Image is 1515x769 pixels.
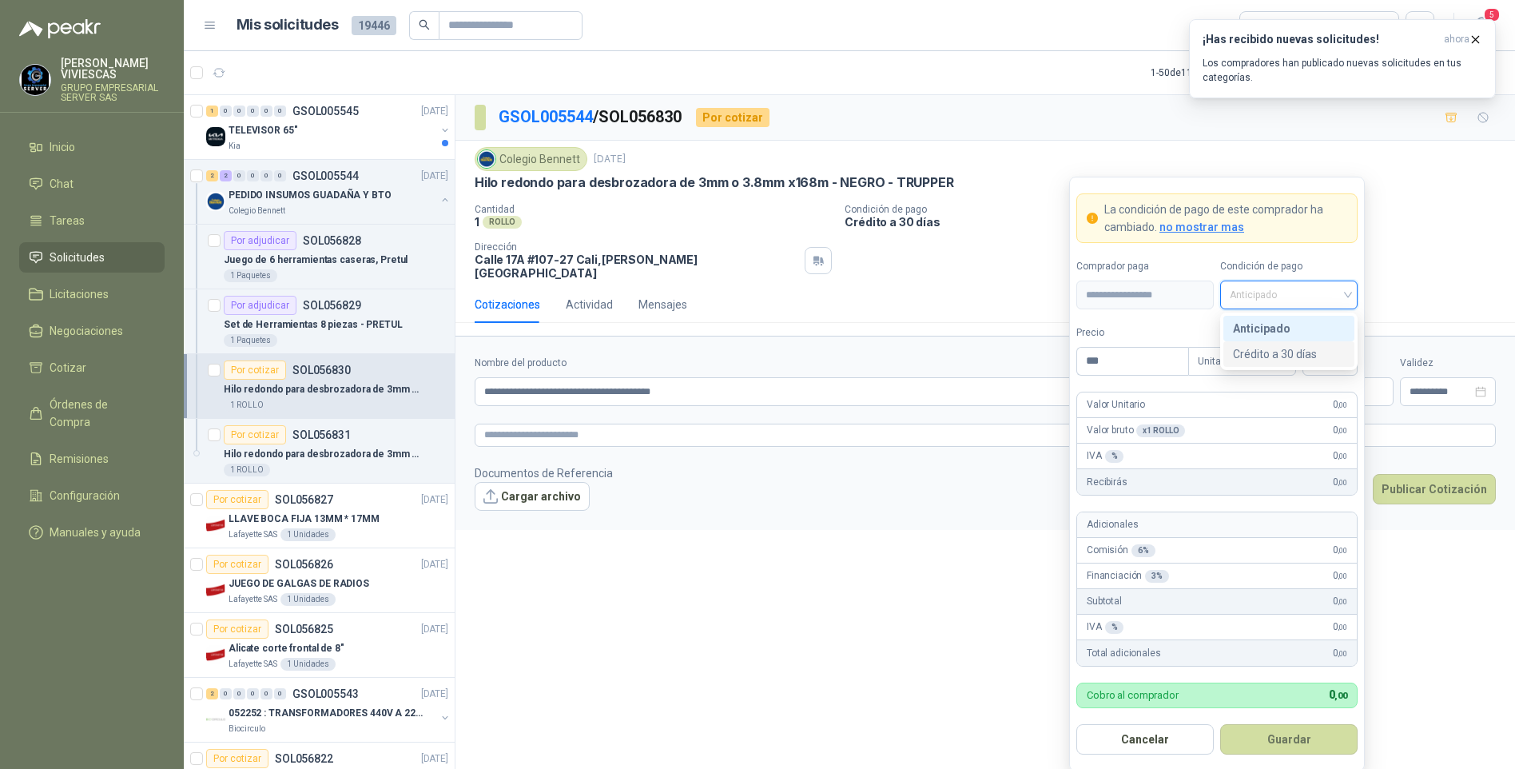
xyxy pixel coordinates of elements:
[50,138,75,156] span: Inicio
[50,175,74,193] span: Chat
[206,192,225,211] img: Company Logo
[566,296,613,313] div: Actividad
[1333,448,1347,464] span: 0
[224,382,423,397] p: Hilo redondo para desbrozadora de 3mm o 3.8mm x168m - NEGRO - TRUPPER
[303,300,361,311] p: SOL056829
[1329,688,1347,701] span: 0
[1400,356,1496,371] label: Validez
[206,749,268,768] div: Por cotizar
[224,253,408,268] p: Juego de 6 herramientas caseras, Pretul
[421,751,448,767] p: [DATE]
[845,215,1509,229] p: Crédito a 30 días
[229,723,265,735] p: Biocirculo
[1076,325,1188,341] label: Precio
[1333,423,1347,438] span: 0
[229,512,380,527] p: LLAVE BOCA FIJA 13MM * 17MM
[1230,283,1348,307] span: Anticipado
[274,106,286,117] div: 0
[421,104,448,119] p: [DATE]
[19,444,165,474] a: Remisiones
[233,688,245,699] div: 0
[475,174,954,191] p: Hilo redondo para desbrozadora de 3mm o 3.8mm x168m - NEGRO - TRUPPER
[1338,400,1347,409] span: ,00
[220,170,232,181] div: 2
[19,480,165,511] a: Configuración
[50,285,109,303] span: Licitaciones
[275,624,333,635] p: SOL056825
[50,487,120,504] span: Configuración
[1220,259,1358,274] label: Condición de pago
[475,204,832,215] p: Cantidad
[224,399,270,412] div: 1 ROLLO
[1087,543,1155,558] p: Comisión
[50,524,141,541] span: Manuales y ayuda
[1233,320,1345,337] div: Anticipado
[224,447,423,462] p: Hilo redondo para desbrozadora de 3mm o 3.8mm x168m - NEGRO - BELLOTA
[1087,690,1179,700] p: Cobro al comprador
[260,106,272,117] div: 0
[1334,691,1347,701] span: ,00
[247,170,259,181] div: 0
[20,65,50,95] img: Company Logo
[352,16,396,35] span: 19446
[206,490,268,509] div: Por cotizar
[478,150,495,168] img: Company Logo
[1338,597,1347,606] span: ,00
[421,687,448,702] p: [DATE]
[1233,345,1345,363] div: Crédito a 30 días
[275,753,333,764] p: SOL056822
[1203,33,1437,46] h3: ¡Has recibido nuevas solicitudes!
[1087,423,1185,438] p: Valor bruto
[292,365,351,376] p: SOL056830
[292,106,359,117] p: GSOL005545
[292,429,351,440] p: SOL056831
[1087,213,1098,224] span: exclamation-circle
[50,359,86,377] span: Cotizar
[233,170,245,181] div: 0
[1333,475,1347,490] span: 0
[19,353,165,383] a: Cotizar
[275,559,333,570] p: SOL056826
[229,706,427,721] p: 052252 : TRANSFORMADORES 440V A 220 V
[475,464,613,482] p: Documentos de Referencia
[845,204,1509,215] p: Condición de pago
[1159,221,1244,233] span: no mostrar mas
[184,225,455,289] a: Por adjudicarSOL056828Juego de 6 herramientas caseras, Pretul1 Paquetes
[1198,349,1286,373] span: Unitario
[224,317,403,333] p: Set de Herramientas 8 piezas - PRETUL
[206,106,218,117] div: 1
[206,688,218,699] div: 2
[1076,259,1214,274] label: Comprador paga
[19,169,165,199] a: Chat
[499,107,593,126] a: GSOL005544
[475,215,479,229] p: 1
[206,102,451,153] a: 1 0 0 0 0 0 GSOL005545[DATE] Company LogoTELEVISOR 65"Kia
[206,516,225,535] img: Company Logo
[1338,546,1347,555] span: ,00
[224,464,270,476] div: 1 ROLLO
[260,688,272,699] div: 0
[206,580,225,600] img: Company Logo
[61,58,165,80] p: [PERSON_NAME] VIVIESCAS
[19,132,165,162] a: Inicio
[229,205,285,217] p: Colegio Bennett
[421,622,448,637] p: [DATE]
[229,641,344,656] p: Alicate corte frontal de 8"
[594,152,626,167] p: [DATE]
[247,106,259,117] div: 0
[206,166,451,217] a: 2 2 0 0 0 0 GSOL005544[DATE] Company LogoPEDIDO INSUMOS GUADAÑA Y BTOColegio Bennett
[696,108,769,127] div: Por cotizar
[184,419,455,484] a: Por cotizarSOL056831Hilo redondo para desbrozadora de 3mm o 3.8mm x168m - NEGRO - BELLOTA1 ROLLO
[206,127,225,146] img: Company Logo
[237,14,339,37] h1: Mis solicitudes
[19,242,165,273] a: Solicitudes
[1333,646,1347,661] span: 0
[475,253,798,280] p: Calle 17A #107-27 Cali , [PERSON_NAME][GEOGRAPHIC_DATA]
[1087,517,1138,532] p: Adicionales
[1338,623,1347,632] span: ,00
[229,188,392,203] p: PEDIDO INSUMOS GUADAÑA Y BTO
[229,528,277,541] p: Lafayette SAS
[292,688,359,699] p: GSOL005543
[275,494,333,505] p: SOL056827
[1105,621,1124,634] div: %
